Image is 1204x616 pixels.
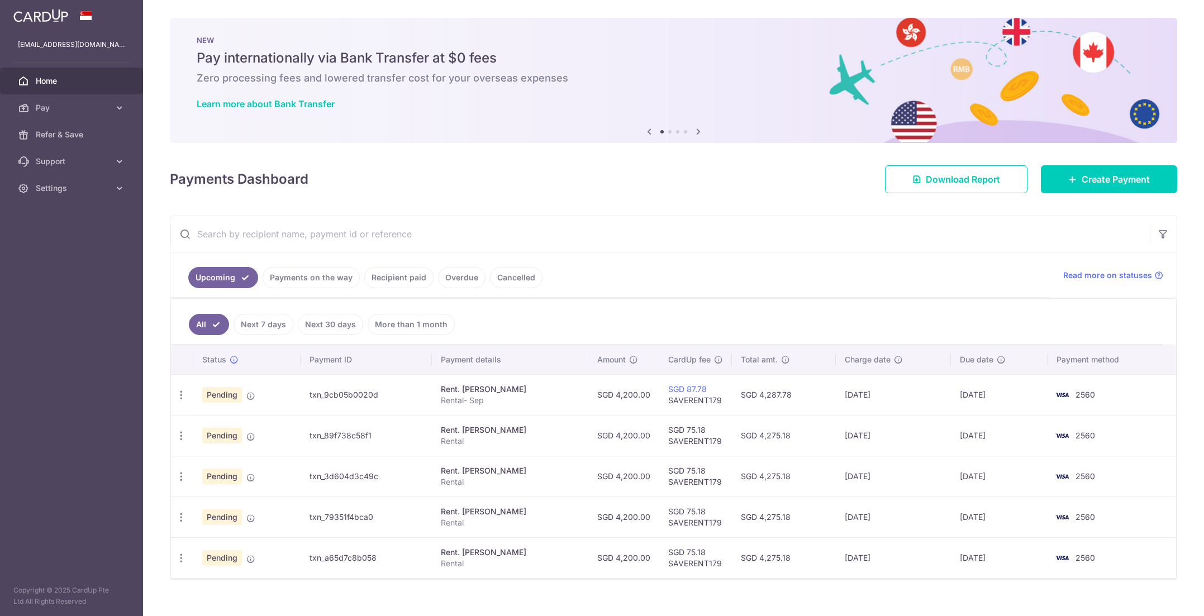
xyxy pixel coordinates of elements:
span: Create Payment [1082,173,1150,186]
td: SGD 4,275.18 [732,537,836,578]
td: SGD 4,200.00 [588,537,659,578]
a: Cancelled [490,267,542,288]
a: More than 1 month [368,314,455,335]
span: CardUp fee [668,354,711,365]
td: [DATE] [836,456,951,496]
a: SGD 87.78 [668,384,707,394]
span: Pending [202,387,242,403]
td: SGD 75.18 SAVERENT179 [659,456,732,496]
a: All [189,314,229,335]
p: Rental [441,517,579,528]
p: Rental- Sep [441,395,579,406]
img: Bank transfer banner [170,18,1177,143]
span: Settings [36,183,110,194]
a: Read more on statuses [1063,270,1163,281]
span: Amount [597,354,626,365]
span: Refer & Save [36,129,110,140]
div: Rent. [PERSON_NAME] [441,506,579,517]
input: Search by recipient name, payment id or reference [170,216,1150,252]
img: Bank Card [1051,470,1073,483]
span: 2560 [1075,471,1095,481]
span: 2560 [1075,431,1095,440]
div: Rent. [PERSON_NAME] [441,424,579,436]
td: SGD 75.18 SAVERENT179 [659,496,732,537]
img: CardUp [13,9,68,22]
td: txn_a65d7c8b058 [301,537,432,578]
td: [DATE] [836,496,951,537]
span: Pay [36,102,110,113]
span: Support [36,156,110,167]
img: Bank Card [1051,429,1073,442]
td: [DATE] [836,415,951,456]
td: SGD 4,200.00 [588,456,659,496]
th: Payment details [432,345,588,374]
span: 2560 [1075,553,1095,562]
div: Rent. [PERSON_NAME] [441,465,579,476]
a: Recipient paid [364,267,434,288]
a: Upcoming [188,267,258,288]
p: NEW [197,36,1150,45]
h4: Payments Dashboard [170,169,308,189]
div: Rent. [PERSON_NAME] [441,384,579,395]
td: SGD 4,287.78 [732,374,836,415]
img: Bank Card [1051,551,1073,565]
img: Bank Card [1051,510,1073,524]
td: [DATE] [951,537,1048,578]
p: Rental [441,476,579,488]
h6: Zero processing fees and lowered transfer cost for your overseas expenses [197,71,1150,85]
span: 2560 [1075,512,1095,522]
td: SGD 4,200.00 [588,496,659,537]
span: Pending [202,550,242,566]
span: Pending [202,428,242,443]
th: Payment method [1048,345,1176,374]
p: [EMAIL_ADDRESS][DOMAIN_NAME] [18,39,125,50]
td: txn_79351f4bca0 [301,496,432,537]
span: Pending [202,509,242,525]
p: Rental [441,436,579,447]
td: [DATE] [836,374,951,415]
img: Bank Card [1051,388,1073,402]
td: txn_89f738c58f1 [301,415,432,456]
a: Payments on the way [263,267,360,288]
td: SGD 4,200.00 [588,415,659,456]
a: Overdue [438,267,486,288]
span: Download Report [926,173,1000,186]
td: SGD 4,275.18 [732,415,836,456]
span: 2560 [1075,390,1095,399]
span: Read more on statuses [1063,270,1152,281]
td: [DATE] [951,374,1048,415]
td: [DATE] [951,456,1048,496]
td: SGD 75.18 SAVERENT179 [659,537,732,578]
td: [DATE] [836,537,951,578]
span: Pending [202,469,242,484]
p: Rental [441,558,579,569]
td: SGD 4,275.18 [732,496,836,537]
a: Next 7 days [234,314,293,335]
th: Payment ID [301,345,432,374]
a: Next 30 days [298,314,363,335]
a: Download Report [885,165,1027,193]
span: Home [36,75,110,87]
td: SGD 75.18 SAVERENT179 [659,415,732,456]
a: Create Payment [1041,165,1177,193]
td: [DATE] [951,415,1048,456]
td: SGD 4,200.00 [588,374,659,415]
td: [DATE] [951,496,1048,537]
h5: Pay internationally via Bank Transfer at $0 fees [197,49,1150,67]
span: Due date [960,354,993,365]
div: Rent. [PERSON_NAME] [441,547,579,558]
td: SAVERENT179 [659,374,732,415]
span: Status [202,354,226,365]
span: Charge date [845,354,891,365]
td: txn_9cb05b0020d [301,374,432,415]
a: Learn more about Bank Transfer [197,98,335,109]
td: txn_3d604d3c49c [301,456,432,496]
span: Total amt. [741,354,778,365]
td: SGD 4,275.18 [732,456,836,496]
